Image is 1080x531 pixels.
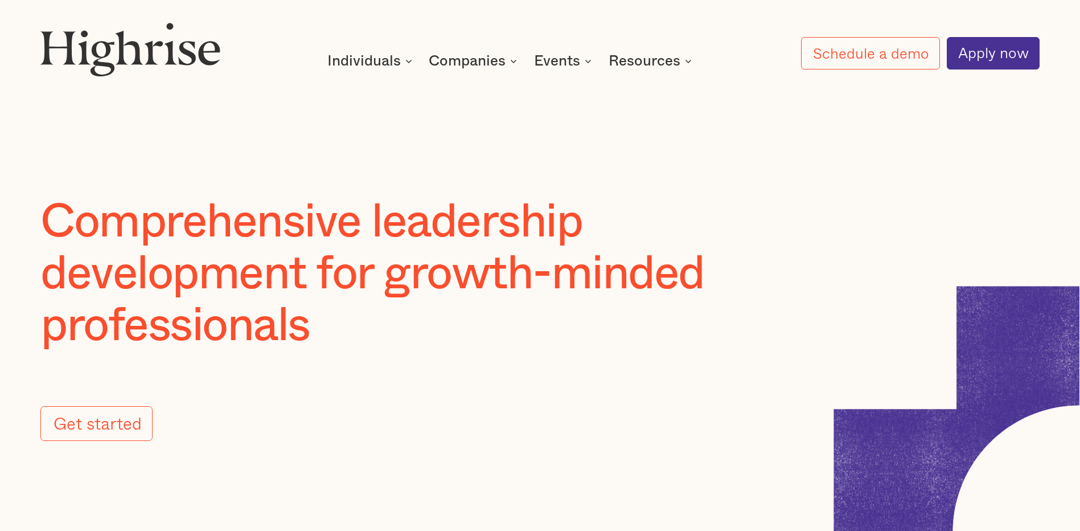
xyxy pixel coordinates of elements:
[947,37,1040,70] a: Apply now
[609,54,695,68] div: Resources
[40,22,221,77] img: Highrise logo
[534,54,580,68] div: Events
[429,54,520,68] div: Companies
[801,37,939,70] a: Schedule a demo
[609,54,680,68] div: Resources
[327,54,416,68] div: Individuals
[534,54,595,68] div: Events
[40,196,769,352] h1: Comprehensive leadership development for growth-minded professionals
[327,54,401,68] div: Individuals
[429,54,506,68] div: Companies
[40,406,153,442] a: Get started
